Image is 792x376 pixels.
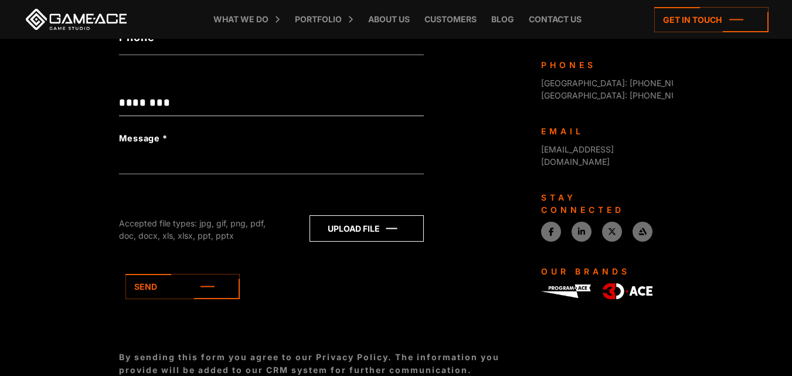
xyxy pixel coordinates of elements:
[654,7,769,32] a: Get in touch
[541,90,703,100] span: [GEOGRAPHIC_DATA]: [PHONE_NUMBER]
[541,59,664,71] div: Phones
[541,284,591,298] img: Program-Ace
[541,125,664,137] div: Email
[541,191,664,216] div: Stay connected
[119,132,167,145] label: Message *
[603,283,652,300] img: 3D-Ace
[119,351,529,376] div: By sending this form you agree to our Privacy Policy. The information you provide will be added t...
[119,217,283,242] div: Accepted file types: jpg, gif, png, pdf, doc, docx, xls, xlsx, ppt, pptx
[125,274,240,299] a: Send
[541,144,614,167] a: [EMAIL_ADDRESS][DOMAIN_NAME]
[541,78,703,88] span: [GEOGRAPHIC_DATA]: [PHONE_NUMBER]
[310,215,424,242] a: Upload file
[541,265,664,277] div: Our Brands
